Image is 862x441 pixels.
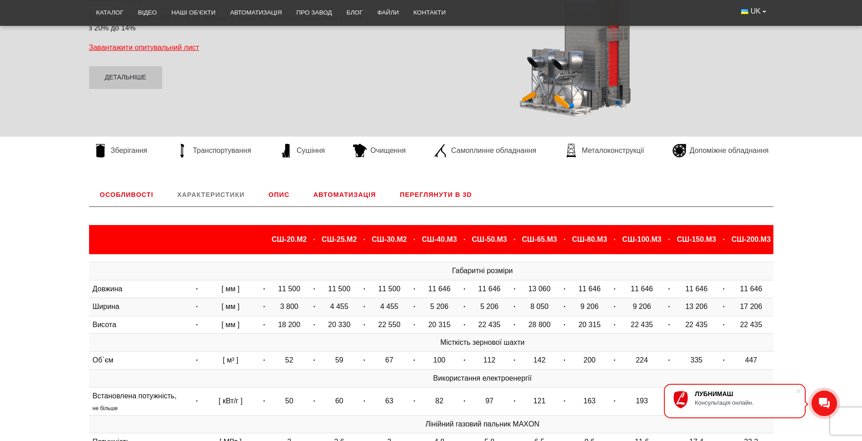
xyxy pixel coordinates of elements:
strong: · [513,235,515,243]
strong: · [563,321,565,328]
th: СШ-30.М2 [369,225,409,254]
button: UK [734,3,773,20]
strong: · [613,303,615,310]
td: 11 500 [369,280,409,298]
a: Файли [370,3,406,23]
strong: · [414,397,415,405]
td: Довжина [89,280,192,298]
td: 8 050 [520,298,559,316]
strong: · [414,321,415,328]
span: Сушіння [297,146,325,156]
td: [ кВт/г ] [202,387,259,416]
a: Особливості [89,183,164,206]
strong: · [313,303,315,310]
th: СШ-80.М3 [570,225,609,254]
td: 22 435 [729,316,773,333]
a: Блог [339,3,370,23]
td: 100 [419,352,459,369]
td: 60 [319,387,359,416]
strong: · [263,321,265,328]
td: 11 646 [674,280,718,298]
td: 97 [469,387,509,416]
td: 52 [269,352,309,369]
strong: · [613,285,615,293]
strong: · [363,285,365,293]
td: 59 [319,352,359,369]
td: 4 455 [369,298,409,316]
strong: · [414,303,415,310]
td: 13 206 [674,298,718,316]
strong: · [563,356,565,364]
strong: · [363,303,365,310]
td: 5 206 [469,298,509,316]
td: Лінійний газовий пальник MAXON [192,415,773,433]
strong: · [563,303,565,310]
a: Завантажити опитувальний лист [89,44,199,51]
strong: · [463,285,465,293]
div: Консультація онлайн. [695,399,796,406]
td: 11 646 [469,280,509,298]
strong: · [513,397,515,405]
td: 193 [620,387,664,416]
strong: · [263,356,265,364]
strong: · [313,235,315,243]
strong: · [668,356,670,364]
a: Характеристики [166,183,255,206]
strong: · [463,397,465,405]
strong: · [723,235,725,243]
td: 50 [269,387,309,416]
a: Автоматизація [223,3,289,23]
strong: · [668,285,670,293]
td: [ мм ] [202,298,259,316]
td: 200 [570,352,609,369]
a: Зберігання [89,144,152,157]
sub: не більше [93,405,118,412]
td: 28 800 [520,316,559,333]
td: 22 435 [620,316,664,333]
strong: · [613,321,615,328]
th: СШ-40.М3 [419,225,459,254]
td: 11 646 [570,280,609,298]
strong: · [196,356,198,364]
td: 11 500 [319,280,359,298]
strong: · [463,356,465,364]
span: Транспортування [193,146,251,156]
a: Очищення [349,144,410,157]
strong: · [668,321,670,328]
strong: · [363,356,365,364]
a: Металоконструкції [560,144,648,157]
strong: · [563,397,565,405]
strong: · [513,303,515,310]
th: СШ-20.М2 [269,225,309,254]
td: 163 [570,387,609,416]
td: 82 [419,387,459,416]
td: 11 646 [419,280,459,298]
td: 9 206 [570,298,609,316]
strong: · [313,285,315,293]
span: Очищення [370,146,406,156]
td: [ мм ] [202,316,259,333]
span: Металоконструкції [582,146,644,156]
a: Допоміжне обладнання [668,144,773,157]
td: Місткість зернової шахти [192,334,773,352]
td: 447 [729,352,773,369]
strong: · [513,285,515,293]
strong: · [563,235,565,243]
a: Автоматизація [303,183,387,206]
strong: · [263,303,265,310]
strong: · [263,285,265,293]
strong: · [613,235,615,243]
td: 112 [469,352,509,369]
strong: · [463,235,465,243]
strong: · [513,356,515,364]
td: 9 206 [620,298,664,316]
strong: · [723,356,725,364]
strong: · [196,321,198,328]
a: Самоплинне обладнання [429,144,541,157]
strong: · [196,303,198,310]
strong: · [414,356,415,364]
strong: · [463,303,465,310]
td: [ м³ ] [202,352,259,369]
strong: · [313,321,315,328]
